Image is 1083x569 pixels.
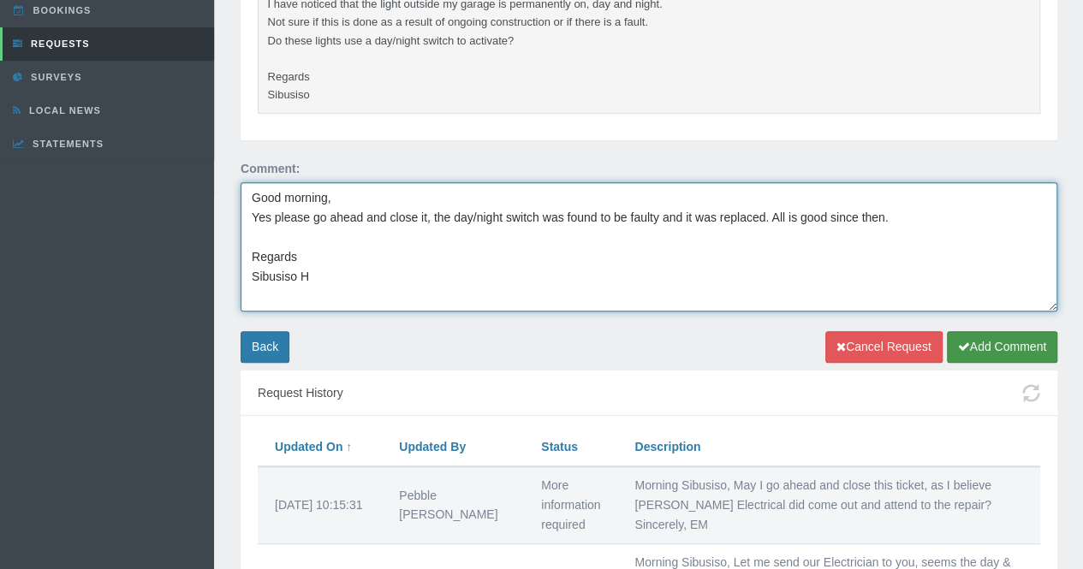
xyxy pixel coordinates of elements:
a: Description [634,440,700,453]
label: Comment: [241,159,300,179]
td: More information required [524,466,617,543]
a: Updated By [399,440,466,453]
td: Morning Sibusiso, May I go ahead and close this ticket, as I believe [PERSON_NAME] Electrical did... [617,466,1040,543]
a: Status [541,440,578,453]
td: [DATE] 10:15:31 [258,466,382,543]
span: Requests [27,39,90,49]
a: Back [241,331,289,363]
span: Bookings [29,5,92,15]
span: Statements [28,139,104,149]
span: Local News [25,105,101,116]
a: Updated On [275,440,342,453]
span: Surveys [27,72,81,82]
td: Pebble [PERSON_NAME] [382,466,524,543]
div: Request History [241,370,1057,417]
button: Add Comment [947,331,1057,363]
button: Cancel Request [825,331,943,363]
